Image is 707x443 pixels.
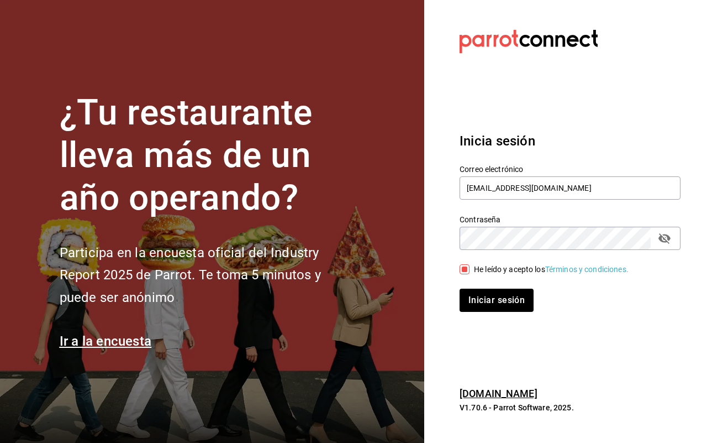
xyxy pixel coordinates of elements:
[460,216,680,223] label: Contraseña
[655,229,674,248] button: passwordField
[60,92,358,219] h1: ¿Tu restaurante lleva más de un año operando?
[460,165,680,173] label: Correo electrónico
[545,265,629,274] a: Términos y condiciones.
[460,388,537,399] a: [DOMAIN_NAME]
[474,264,629,275] div: He leído y acepto los
[60,333,152,349] a: Ir a la encuesta
[460,289,534,312] button: Iniciar sesión
[60,242,358,309] h2: Participa en la encuesta oficial del Industry Report 2025 de Parrot. Te toma 5 minutos y puede se...
[460,176,680,200] input: Ingresa tu correo electrónico
[460,131,680,151] h3: Inicia sesión
[460,402,680,413] p: V1.70.6 - Parrot Software, 2025.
